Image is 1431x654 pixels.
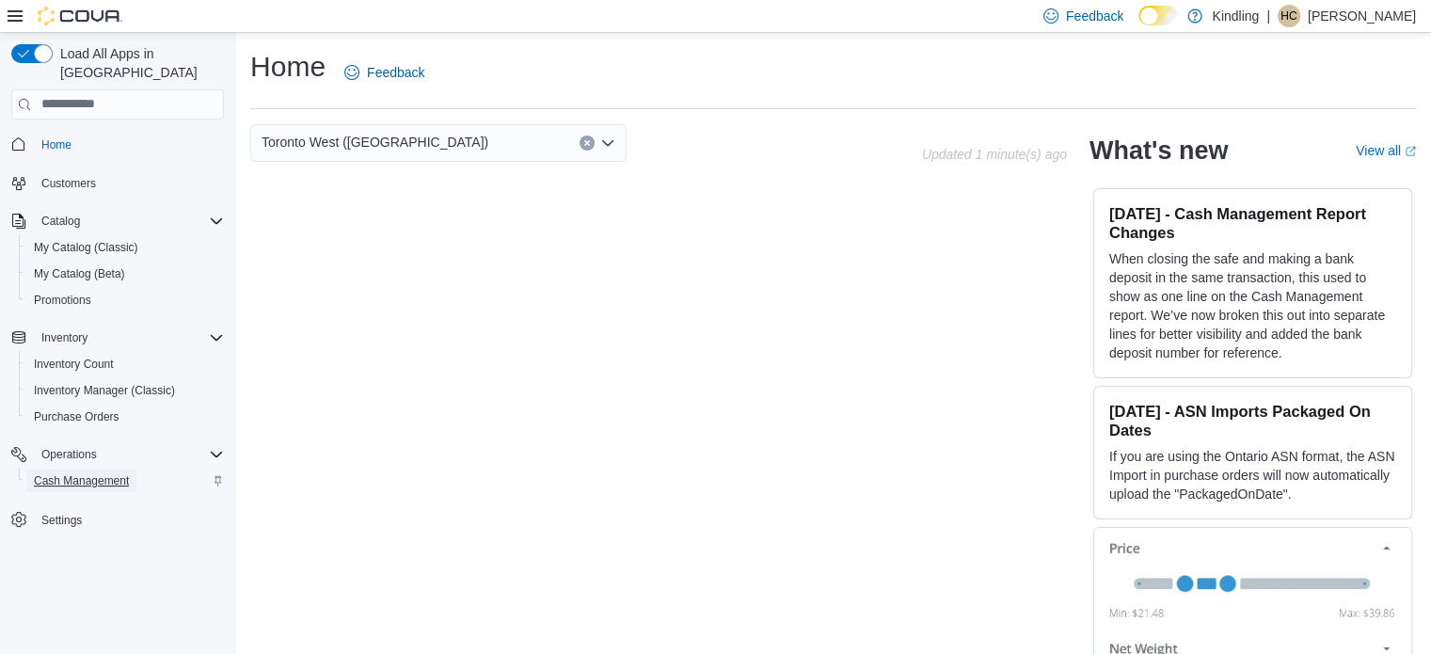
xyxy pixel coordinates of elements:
[26,353,224,375] span: Inventory Count
[38,7,122,25] img: Cova
[4,325,231,351] button: Inventory
[34,327,95,349] button: Inventory
[250,48,326,86] h1: Home
[26,236,224,259] span: My Catalog (Classic)
[34,240,138,255] span: My Catalog (Classic)
[19,261,231,287] button: My Catalog (Beta)
[1109,402,1396,439] h3: [DATE] - ASN Imports Packaged On Dates
[11,123,224,582] nav: Complex example
[19,377,231,404] button: Inventory Manager (Classic)
[34,327,224,349] span: Inventory
[34,473,129,488] span: Cash Management
[26,289,224,311] span: Promotions
[4,208,231,234] button: Catalog
[19,287,231,313] button: Promotions
[600,136,615,151] button: Open list of options
[41,176,96,191] span: Customers
[1138,25,1139,26] span: Dark Mode
[34,507,224,531] span: Settings
[26,470,224,492] span: Cash Management
[580,136,595,151] button: Clear input
[26,379,224,402] span: Inventory Manager (Classic)
[41,513,82,528] span: Settings
[922,147,1067,162] p: Updated 1 minute(s) ago
[1212,5,1259,27] p: Kindling
[337,54,432,91] a: Feedback
[1089,136,1228,166] h2: What's new
[34,409,119,424] span: Purchase Orders
[4,131,231,158] button: Home
[34,443,104,466] button: Operations
[1138,6,1178,25] input: Dark Mode
[34,210,224,232] span: Catalog
[26,406,127,428] a: Purchase Orders
[262,131,488,153] span: Toronto West ([GEOGRAPHIC_DATA])
[19,351,231,377] button: Inventory Count
[19,234,231,261] button: My Catalog (Classic)
[1280,5,1296,27] span: HC
[1308,5,1416,27] p: [PERSON_NAME]
[34,383,175,398] span: Inventory Manager (Classic)
[34,357,114,372] span: Inventory Count
[4,169,231,197] button: Customers
[1109,249,1396,362] p: When closing the safe and making a bank deposit in the same transaction, this used to show as one...
[26,263,133,285] a: My Catalog (Beta)
[34,509,89,532] a: Settings
[34,134,79,156] a: Home
[41,330,87,345] span: Inventory
[1278,5,1300,27] div: Hunter Caldwell
[1109,447,1396,503] p: If you are using the Ontario ASN format, the ASN Import in purchase orders will now automatically...
[34,266,125,281] span: My Catalog (Beta)
[41,214,80,229] span: Catalog
[26,470,136,492] a: Cash Management
[19,468,231,494] button: Cash Management
[34,171,224,195] span: Customers
[34,210,87,232] button: Catalog
[34,133,224,156] span: Home
[1109,204,1396,242] h3: [DATE] - Cash Management Report Changes
[26,379,183,402] a: Inventory Manager (Classic)
[4,441,231,468] button: Operations
[367,63,424,82] span: Feedback
[26,236,146,259] a: My Catalog (Classic)
[34,293,91,308] span: Promotions
[34,443,224,466] span: Operations
[19,404,231,430] button: Purchase Orders
[1266,5,1270,27] p: |
[53,44,224,82] span: Load All Apps in [GEOGRAPHIC_DATA]
[1356,143,1416,158] a: View allExternal link
[34,172,103,195] a: Customers
[4,505,231,533] button: Settings
[26,353,121,375] a: Inventory Count
[41,447,97,462] span: Operations
[41,137,72,152] span: Home
[1066,7,1123,25] span: Feedback
[26,289,99,311] a: Promotions
[26,406,224,428] span: Purchase Orders
[26,263,224,285] span: My Catalog (Beta)
[1405,146,1416,157] svg: External link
